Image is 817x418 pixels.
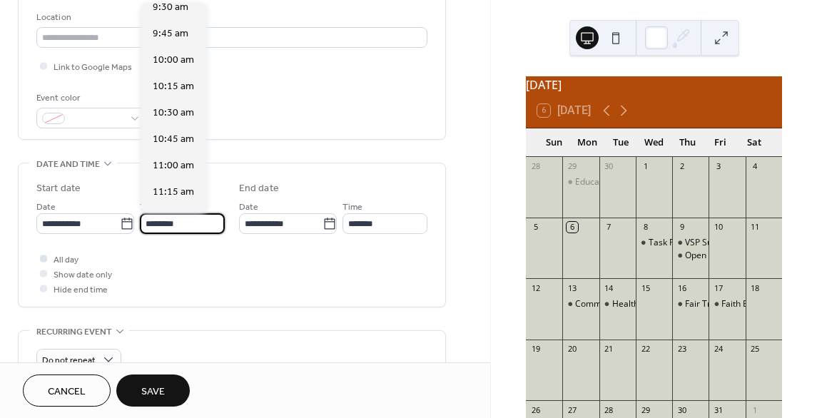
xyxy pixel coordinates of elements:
div: Sun [537,128,571,157]
div: 31 [713,404,724,415]
div: Fri [704,128,738,157]
div: Start date [36,181,81,196]
div: 19 [530,344,541,355]
span: Do not repeat [42,352,96,369]
div: Community Re-Integration (CRI) Subcommittee Meeting [575,298,795,310]
div: 11 [750,222,761,233]
div: 1 [750,404,761,415]
div: 23 [676,344,687,355]
span: Recurring event [36,325,112,340]
div: 28 [604,404,614,415]
span: Hide end time [54,282,108,297]
div: Healthcare Subcommittee Meeting [612,298,751,310]
div: 17 [713,282,724,293]
span: 10:45 am [153,132,194,147]
div: Location [36,10,425,25]
span: 11:00 am [153,158,194,173]
div: Educational Series 4: Building Trusted People & Communities [562,176,599,188]
div: Mon [571,128,604,157]
button: Save [116,374,190,407]
div: 25 [750,344,761,355]
div: 14 [604,282,614,293]
span: Date [36,200,56,215]
div: 29 [567,161,577,172]
span: 10:15 am [153,79,194,94]
div: 7 [604,222,614,233]
div: 15 [640,282,651,293]
div: Community Re-Integration (CRI) Subcommittee Meeting [562,298,599,310]
span: Link to Google Maps [54,60,132,75]
div: Tue [604,128,637,157]
div: 16 [676,282,687,293]
div: 30 [604,161,614,172]
div: VSP Subcommittee Meeting [685,237,795,249]
div: 26 [530,404,541,415]
div: 5 [530,222,541,233]
span: Save [141,384,165,399]
span: Date [239,200,258,215]
div: 2 [676,161,687,172]
div: Faith Based Action Subcommittee Meeting [709,298,745,310]
span: 11:15 am [153,185,194,200]
span: Cancel [48,384,86,399]
div: Wed [637,128,671,157]
div: 10 [713,222,724,233]
div: 13 [567,282,577,293]
span: 10:00 am [153,53,194,68]
div: 24 [713,344,724,355]
div: Open House [672,250,709,262]
div: Thu [671,128,704,157]
div: 20 [567,344,577,355]
div: 27 [567,404,577,415]
div: Open House [685,250,734,262]
div: 30 [676,404,687,415]
div: Task Force Management Meeting [636,237,672,249]
span: 10:30 am [153,106,194,121]
div: 28 [530,161,541,172]
div: 21 [604,344,614,355]
div: Fair Trade Fashion Show [685,298,782,310]
div: 12 [530,282,541,293]
span: 11:30 am [153,211,194,226]
span: 9:45 am [153,26,188,41]
div: 9 [676,222,687,233]
div: Healthcare Subcommittee Meeting [599,298,636,310]
div: VSP Subcommittee Meeting [672,237,709,249]
div: [DATE] [526,76,782,93]
span: Date and time [36,157,100,172]
div: Sat [737,128,771,157]
span: Show date only [54,267,112,282]
div: 8 [640,222,651,233]
div: 6 [567,222,577,233]
div: End date [239,181,279,196]
div: 18 [750,282,761,293]
div: 4 [750,161,761,172]
div: Event color [36,91,143,106]
div: 22 [640,344,651,355]
div: Task Force Management Meeting [649,237,782,249]
button: Cancel [23,374,111,407]
div: 1 [640,161,651,172]
span: All day [54,253,78,267]
span: Time [140,200,160,215]
span: Time [342,200,362,215]
div: 29 [640,404,651,415]
div: Fair Trade Fashion Show [672,298,709,310]
div: 3 [713,161,724,172]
